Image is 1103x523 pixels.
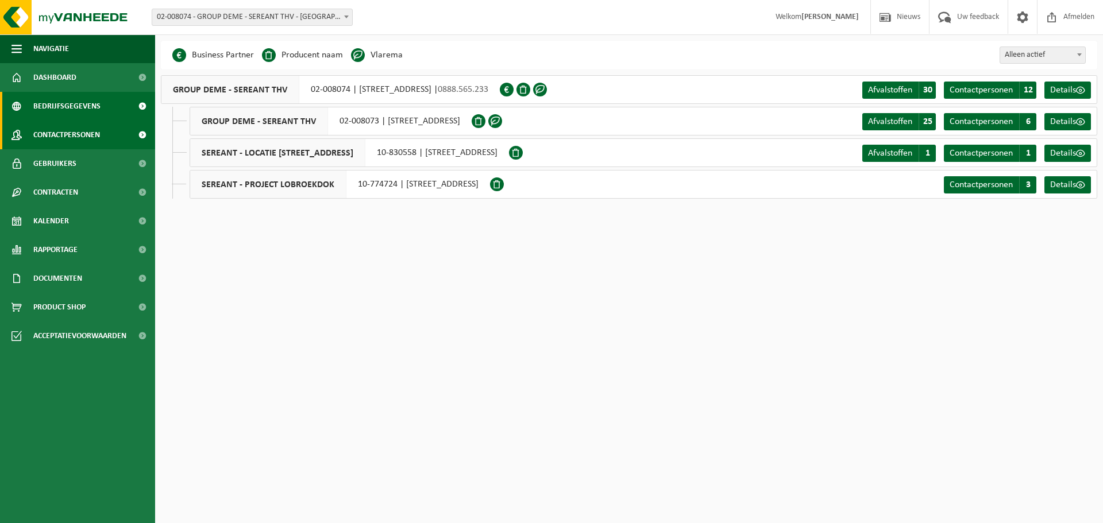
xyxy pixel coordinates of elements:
[1044,145,1091,162] a: Details
[1019,176,1036,193] span: 3
[862,113,936,130] a: Afvalstoffen 25
[33,321,126,350] span: Acceptatievoorwaarden
[1050,86,1076,95] span: Details
[33,34,69,63] span: Navigatie
[33,264,82,293] span: Documenten
[33,121,100,149] span: Contactpersonen
[172,47,254,64] li: Business Partner
[351,47,403,64] li: Vlarema
[152,9,352,25] span: 02-008074 - GROUP DEME - SEREANT THV - ANTWERPEN
[950,86,1013,95] span: Contactpersonen
[801,13,859,21] strong: [PERSON_NAME]
[1050,180,1076,189] span: Details
[950,149,1013,158] span: Contactpersonen
[1044,82,1091,99] a: Details
[190,170,490,199] div: 10-774724 | [STREET_ADDRESS]
[33,92,101,121] span: Bedrijfsgegevens
[33,207,69,235] span: Kalender
[33,149,76,178] span: Gebruikers
[33,235,78,264] span: Rapportage
[1000,47,1085,63] span: Alleen actief
[868,149,912,158] span: Afvalstoffen
[190,138,509,167] div: 10-830558 | [STREET_ADDRESS]
[1019,145,1036,162] span: 1
[262,47,343,64] li: Producent naam
[33,178,78,207] span: Contracten
[944,145,1036,162] a: Contactpersonen 1
[868,86,912,95] span: Afvalstoffen
[438,85,488,94] span: 0888.565.233
[868,117,912,126] span: Afvalstoffen
[950,180,1013,189] span: Contactpersonen
[190,139,365,166] span: SEREANT - LOCATIE [STREET_ADDRESS]
[919,82,936,99] span: 30
[1044,113,1091,130] a: Details
[919,113,936,130] span: 25
[919,145,936,162] span: 1
[944,82,1036,99] a: Contactpersonen 12
[152,9,353,26] span: 02-008074 - GROUP DEME - SEREANT THV - ANTWERPEN
[944,113,1036,130] a: Contactpersonen 6
[862,82,936,99] a: Afvalstoffen 30
[161,75,500,104] div: 02-008074 | [STREET_ADDRESS] |
[33,293,86,321] span: Product Shop
[190,107,472,135] div: 02-008073 | [STREET_ADDRESS]
[862,145,936,162] a: Afvalstoffen 1
[1050,117,1076,126] span: Details
[950,117,1013,126] span: Contactpersonen
[1019,113,1036,130] span: 6
[1044,176,1091,193] a: Details
[1050,149,1076,158] span: Details
[33,63,76,92] span: Dashboard
[190,107,328,135] span: GROUP DEME - SEREANT THV
[1000,47,1086,64] span: Alleen actief
[1019,82,1036,99] span: 12
[944,176,1036,193] a: Contactpersonen 3
[161,76,299,103] span: GROUP DEME - SEREANT THV
[190,171,346,198] span: SEREANT - PROJECT LOBROEKDOK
